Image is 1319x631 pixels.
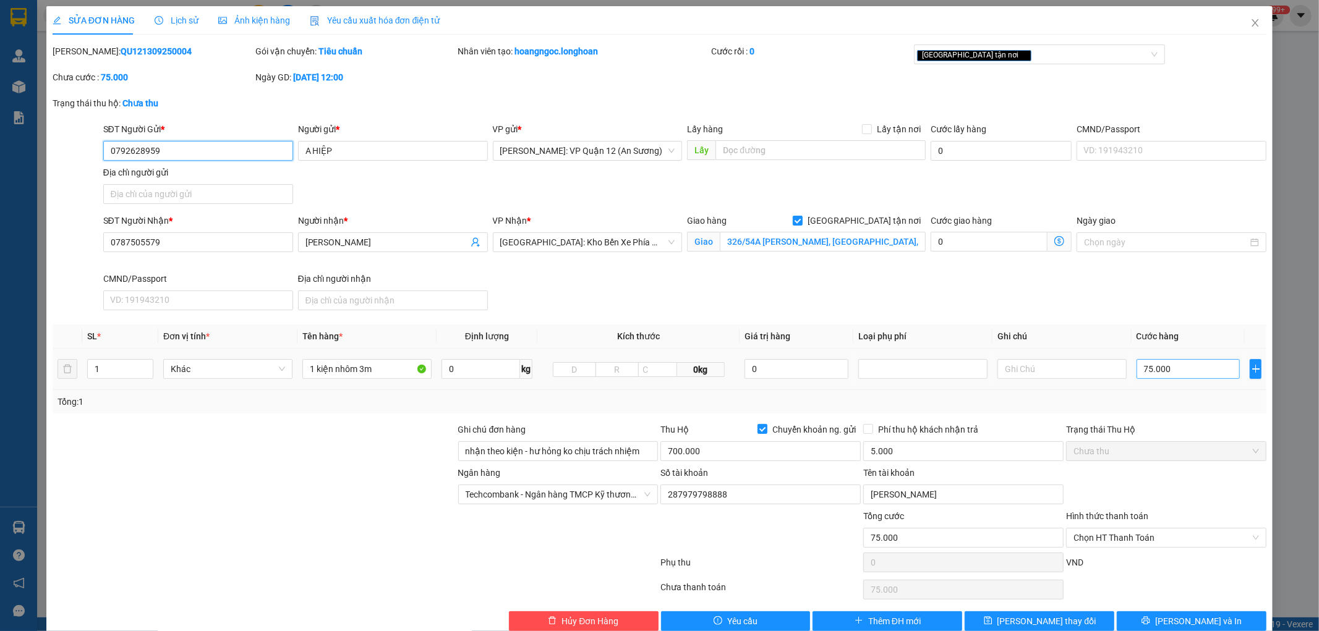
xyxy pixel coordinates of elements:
span: Chưa thu [1074,442,1259,460]
input: Giao tận nơi [720,232,926,252]
button: printer[PERSON_NAME] và In [1117,611,1266,631]
b: 75.000 [101,72,128,82]
b: 0 [749,46,754,56]
div: VP gửi [493,122,683,136]
span: CÔNG TY TNHH CHUYỂN PHÁT NHANH BẢO AN [98,42,247,64]
label: Ghi chú đơn hàng [458,425,526,434]
span: Ngày in phiếu: 12:00 ngày [83,25,254,38]
span: Mã đơn: QU121309250004 [5,75,187,91]
span: Giao [687,232,720,252]
input: Số tài khoản [660,485,861,504]
input: Ghi chú đơn hàng [458,441,659,461]
div: Trạng thái thu hộ: [53,96,304,110]
span: Phí thu hộ khách nhận trả [873,423,983,436]
input: R [595,362,639,377]
span: Lấy hàng [687,124,723,134]
span: close [1020,52,1027,58]
span: Giao hàng [687,216,727,226]
div: Gói vận chuyển: [255,44,456,58]
span: Hủy Đơn Hàng [561,614,618,628]
label: Cước lấy hàng [931,124,986,134]
span: kg [520,359,532,379]
div: Nhân viên tạo: [458,44,709,58]
span: Yêu cầu [727,614,758,628]
span: Lấy tận nơi [872,122,926,136]
input: Địa chỉ của người gửi [103,184,293,204]
div: Người gửi [298,122,488,136]
span: [PHONE_NUMBER] [5,42,94,64]
span: printer [1142,616,1150,626]
div: Chưa cước : [53,70,253,84]
span: picture [218,16,227,25]
span: Tổng cước [863,511,904,521]
span: save [984,616,992,626]
span: Yêu cầu xuất hóa đơn điện tử [310,15,440,25]
span: Chọn HT Thanh Toán [1074,528,1259,547]
input: Tên tài khoản [863,485,1064,504]
input: Cước lấy hàng [931,141,1072,161]
input: Ngày giao [1084,235,1248,249]
span: clock-circle [155,16,163,25]
span: Khác [171,360,285,378]
b: [DATE] 12:00 [293,72,343,82]
label: Số tài khoản [660,468,708,478]
button: plusThêm ĐH mới [813,611,962,631]
div: Tổng: 1 [58,395,509,409]
button: Close [1238,6,1273,41]
input: D [553,362,596,377]
div: Người nhận [298,214,488,227]
div: CMND/Passport [1077,122,1266,136]
input: Dọc đường [715,140,926,160]
b: Tiêu chuẩn [318,46,362,56]
input: VD: Bàn, Ghế [302,359,432,379]
strong: CSKH: [34,42,66,53]
div: CMND/Passport [103,272,293,286]
input: Cước giao hàng [931,232,1048,252]
span: Kích thước [617,331,660,341]
b: Chưa thu [122,98,158,108]
span: close [1250,18,1260,28]
span: SỬA ĐƠN HÀNG [53,15,135,25]
span: plus [1250,364,1261,374]
div: Chưa thanh toán [660,580,863,602]
span: Ảnh kiện hàng [218,15,290,25]
div: Phụ thu [660,556,863,577]
span: VND [1066,557,1083,567]
span: plus [855,616,863,626]
span: dollar-circle [1054,236,1064,246]
button: plus [1250,359,1261,379]
div: SĐT Người Gửi [103,122,293,136]
span: Lịch sử [155,15,198,25]
span: 0kg [677,362,725,377]
span: Chuyển khoản ng. gửi [767,423,861,436]
span: VP Nhận [493,216,527,226]
button: exclamation-circleYêu cầu [661,611,811,631]
label: Cước giao hàng [931,216,992,226]
button: delete [58,359,77,379]
span: Giá trị hàng [745,331,790,341]
div: Địa chỉ người nhận [298,272,488,286]
span: [PERSON_NAME] thay đổi [997,614,1096,628]
div: Cước rồi : [711,44,911,58]
div: Địa chỉ người gửi [103,166,293,179]
label: Ngân hàng [458,468,501,478]
th: Loại phụ phí [853,324,992,349]
input: Ghi Chú [997,359,1127,379]
span: Tên hàng [302,331,343,341]
label: Tên tài khoản [863,468,915,478]
b: hoangngoc.longhoan [515,46,599,56]
th: Ghi chú [992,324,1132,349]
div: Trạng thái Thu Hộ [1066,423,1266,436]
div: [PERSON_NAME]: [53,44,253,58]
button: deleteHủy Đơn Hàng [509,611,659,631]
b: QU121309250004 [121,46,192,56]
span: [PERSON_NAME] và In [1155,614,1242,628]
label: Hình thức thanh toán [1066,511,1148,521]
span: user-add [471,237,480,247]
input: C [638,362,677,377]
span: Thu Hộ [660,425,689,434]
div: Ngày GD: [255,70,456,84]
span: Định lượng [465,331,509,341]
span: Thêm ĐH mới [868,614,921,628]
strong: PHIẾU DÁN LÊN HÀNG [87,6,250,22]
